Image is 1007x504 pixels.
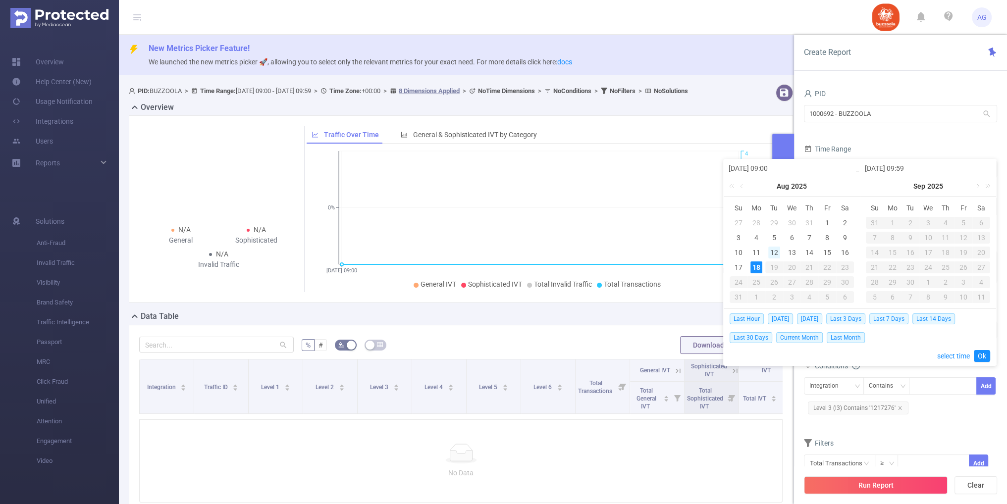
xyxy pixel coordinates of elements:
a: 2025 [926,176,944,196]
td: September 18, 2025 [937,245,954,260]
td: September 14, 2025 [866,245,884,260]
td: October 3, 2025 [954,275,972,290]
b: No Time Dimensions [478,87,535,95]
td: August 9, 2025 [836,230,854,245]
span: Fr [818,203,836,212]
span: Fr [954,203,972,212]
tspan: 0% [328,205,335,211]
td: September 15, 2025 [884,245,901,260]
span: > [311,87,320,95]
div: 4 [972,276,990,288]
td: August 25, 2025 [747,275,765,290]
h2: Overview [141,101,174,113]
span: Sa [836,203,854,212]
td: August 12, 2025 [765,245,783,260]
b: No Filters [610,87,636,95]
td: August 29, 2025 [818,275,836,290]
div: 3 [783,291,801,303]
u: 8 Dimensions Applied [399,87,460,95]
div: 29 [818,276,836,288]
td: August 13, 2025 [783,245,801,260]
i: Filter menu [616,359,630,413]
span: Th [800,203,818,212]
span: % [306,341,311,349]
td: August 6, 2025 [783,230,801,245]
th: Sun [866,201,884,215]
td: August 19, 2025 [765,260,783,275]
button: Download PDF [680,336,751,354]
div: 28 [750,217,762,229]
span: # [318,341,323,349]
div: 23 [901,261,919,273]
span: New Metrics Picker Feature! [149,44,250,53]
a: Usage Notification [12,92,93,111]
span: [DATE] [797,313,822,324]
th: Sat [836,201,854,215]
th: Wed [783,201,801,215]
div: 2 [765,291,783,303]
td: September 27, 2025 [972,260,990,275]
td: October 4, 2025 [972,275,990,290]
td: August 31, 2025 [730,290,747,304]
span: Anti-Fraud [37,233,119,253]
span: Last 3 Days [826,313,865,324]
th: Sat [972,201,990,215]
div: 3 [733,232,744,244]
td: August 26, 2025 [765,275,783,290]
td: September 25, 2025 [937,260,954,275]
th: Tue [901,201,919,215]
div: 12 [954,232,972,244]
i: icon: thunderbolt [129,45,139,54]
td: September 10, 2025 [919,230,937,245]
div: 1 [747,291,765,303]
tspan: 4 [745,151,748,157]
td: August 28, 2025 [800,275,818,290]
div: 2 [901,217,919,229]
h2: Data Table [141,310,179,322]
td: October 9, 2025 [937,290,954,304]
span: We [919,203,937,212]
a: Ok [974,350,990,362]
div: 25 [747,276,765,288]
a: 2025 [790,176,808,196]
div: 27 [972,261,990,273]
td: August 17, 2025 [730,260,747,275]
th: Fri [954,201,972,215]
span: PID [804,90,826,98]
td: August 24, 2025 [730,275,747,290]
td: August 1, 2025 [818,215,836,230]
div: 5 [818,291,836,303]
div: 24 [730,276,747,288]
span: Mo [747,203,765,212]
span: We [783,203,801,212]
div: 11 [937,232,954,244]
span: Tu [765,203,783,212]
span: > [636,87,645,95]
td: August 10, 2025 [730,245,747,260]
div: 30 [901,276,919,288]
div: 2 [839,217,851,229]
span: Last Month [827,332,865,343]
td: July 31, 2025 [800,215,818,230]
div: 10 [919,232,937,244]
div: 8 [919,291,937,303]
td: September 23, 2025 [901,260,919,275]
span: Attention [37,411,119,431]
td: August 8, 2025 [818,230,836,245]
button: Add [969,454,988,472]
div: 25 [937,261,954,273]
div: 15 [884,247,901,258]
span: Last Hour [730,313,764,324]
a: select time [937,347,970,365]
a: Last year (Control + left) [727,176,740,196]
td: October 10, 2025 [954,290,972,304]
div: 13 [786,247,797,258]
a: Overview [12,52,64,72]
div: 14 [803,247,815,258]
div: 4 [937,217,954,229]
td: August 18, 2025 [747,260,765,275]
div: 21 [800,261,818,273]
div: 11 [750,247,762,258]
div: 19 [765,261,783,273]
a: Sep [912,176,926,196]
